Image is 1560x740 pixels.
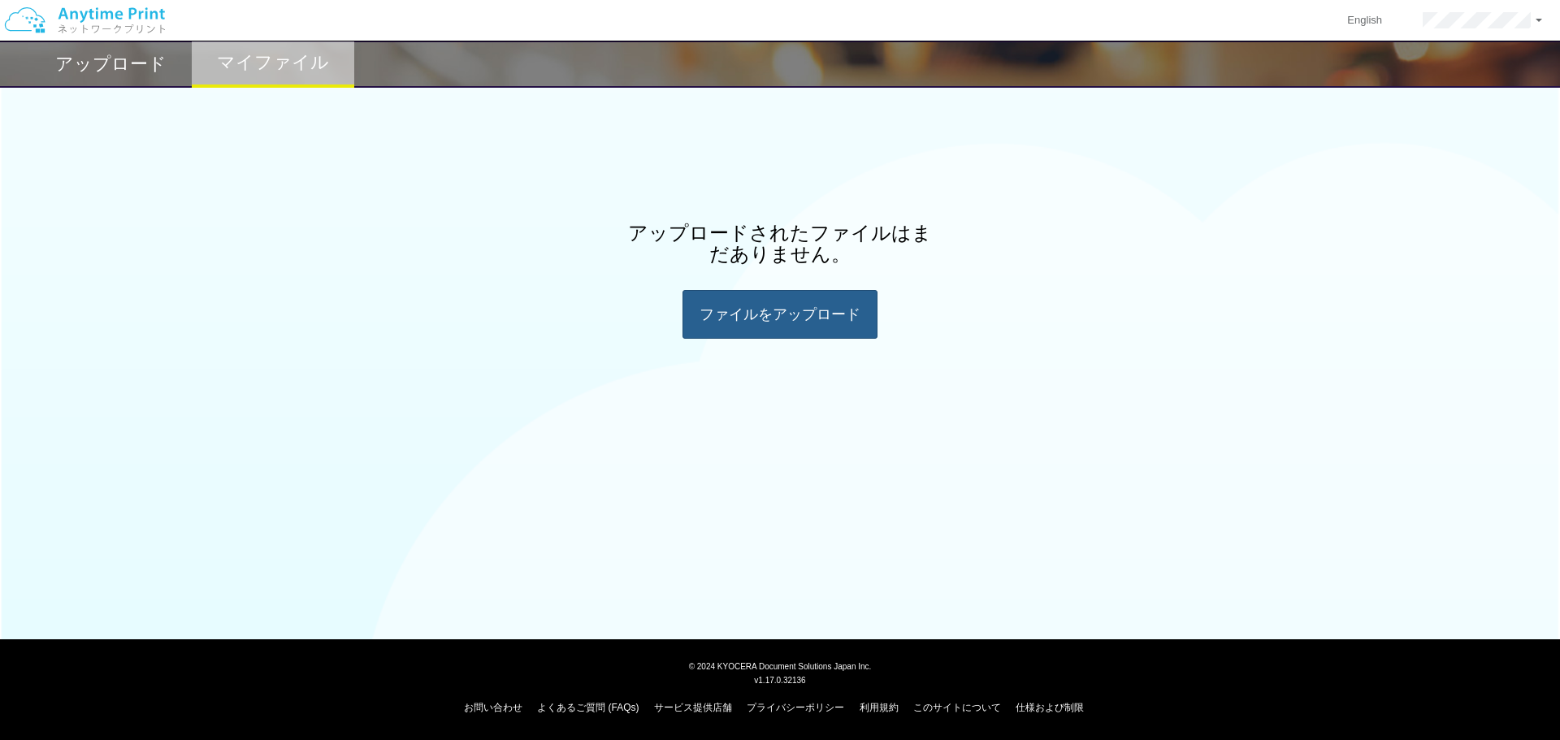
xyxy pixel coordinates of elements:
h2: アップロードされたファイルはまだありません。 [626,223,934,266]
a: 仕様および制限 [1016,702,1084,713]
a: プライバシーポリシー [747,702,844,713]
a: このサイトについて [913,702,1001,713]
span: v1.17.0.32136 [754,675,805,685]
a: サービス提供店舗 [654,702,732,713]
div: ファイルを​​アップロード [682,290,877,339]
a: よくあるご質問 (FAQs) [537,702,639,713]
span: © 2024 KYOCERA Document Solutions Japan Inc. [689,660,872,671]
a: お問い合わせ [464,702,522,713]
h2: マイファイル [217,53,329,72]
h2: アップロード [55,54,167,74]
a: 利用規約 [860,702,899,713]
